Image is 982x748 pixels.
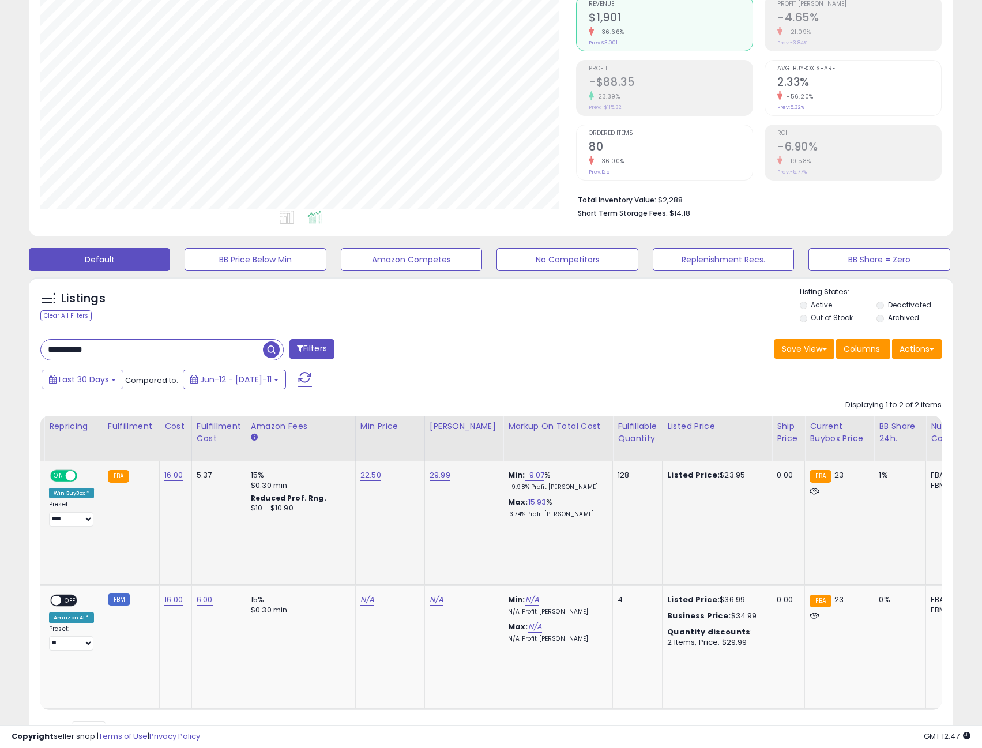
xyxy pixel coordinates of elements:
span: Compared to: [125,375,178,386]
th: The percentage added to the cost of goods (COGS) that forms the calculator for Min & Max prices. [503,416,613,461]
div: FBA: 6 [931,470,969,480]
label: Active [811,300,832,310]
button: Last 30 Days [42,370,123,389]
button: Replenishment Recs. [653,248,794,271]
p: -9.98% Profit [PERSON_NAME] [508,483,604,491]
span: OFF [61,595,80,605]
div: % [508,470,604,491]
b: Min: [508,594,525,605]
span: Revenue [589,1,753,7]
small: FBA [810,595,831,607]
span: Columns [844,343,880,355]
small: Prev: -$115.32 [589,104,622,111]
p: 13.74% Profit [PERSON_NAME] [508,510,604,518]
div: Fulfillment Cost [197,420,241,445]
div: $10 - $10.90 [251,503,347,513]
button: Amazon Competes [341,248,482,271]
span: Jun-12 - [DATE]-11 [200,374,272,385]
li: $2,288 [578,192,933,206]
small: FBA [108,470,129,483]
small: FBM [108,593,130,606]
div: Markup on Total Cost [508,420,608,433]
div: Current Buybox Price [810,420,869,445]
a: 29.99 [430,469,450,481]
button: Columns [836,339,890,359]
b: Business Price: [667,610,731,621]
div: 15% [251,595,347,605]
b: Min: [508,469,525,480]
div: $0.30 min [251,480,347,491]
div: Num of Comp. [931,420,973,445]
a: N/A [360,594,374,606]
div: Cost [164,420,187,433]
small: 23.39% [594,92,620,101]
a: Privacy Policy [149,731,200,742]
h2: $1,901 [589,11,753,27]
div: 4 [618,595,653,605]
small: Prev: 125 [589,168,609,175]
div: FBA: 6 [931,595,969,605]
span: 23 [834,594,844,605]
span: ROI [777,130,941,137]
span: 23 [834,469,844,480]
p: N/A Profit [PERSON_NAME] [508,608,604,616]
a: 15.93 [528,497,547,508]
span: Avg. Buybox Share [777,66,941,72]
div: Min Price [360,420,420,433]
span: Ordered Items [589,130,753,137]
small: Prev: $3,001 [589,39,618,46]
div: 0% [879,595,917,605]
span: 2025-08-11 12:47 GMT [924,731,970,742]
div: 128 [618,470,653,480]
a: 16.00 [164,469,183,481]
div: Fulfillment [108,420,155,433]
div: % [508,497,604,518]
div: : [667,627,763,637]
div: FBM: 4 [931,480,969,491]
small: Amazon Fees. [251,433,258,443]
div: Listed Price [667,420,767,433]
small: FBA [810,470,831,483]
div: 15% [251,470,347,480]
div: 0.00 [777,470,796,480]
div: $0.30 min [251,605,347,615]
b: Listed Price: [667,469,720,480]
b: Max: [508,497,528,508]
div: BB Share 24h. [879,420,921,445]
div: $34.99 [667,611,763,621]
a: Terms of Use [99,731,148,742]
h2: 80 [589,140,753,156]
div: 5.37 [197,470,237,480]
span: Last 30 Days [59,374,109,385]
b: Quantity discounts [667,626,750,637]
small: -19.58% [782,157,811,166]
b: Max: [508,621,528,632]
small: -36.00% [594,157,624,166]
h2: -$88.35 [589,76,753,91]
button: Save View [774,339,834,359]
span: $14.18 [669,208,690,219]
div: $36.99 [667,595,763,605]
div: Amazon Fees [251,420,351,433]
label: Out of Stock [811,313,853,322]
p: N/A Profit [PERSON_NAME] [508,635,604,643]
a: N/A [525,594,539,606]
b: Reduced Prof. Rng. [251,493,326,503]
small: -56.20% [782,92,814,101]
a: N/A [528,621,542,633]
div: Displaying 1 to 2 of 2 items [845,400,942,411]
h5: Listings [61,291,106,307]
div: Repricing [49,420,98,433]
div: $23.95 [667,470,763,480]
button: Jun-12 - [DATE]-11 [183,370,286,389]
strong: Copyright [12,731,54,742]
a: N/A [430,594,443,606]
div: 1% [879,470,917,480]
a: 16.00 [164,594,183,606]
span: Profit [589,66,753,72]
small: -21.09% [782,28,811,36]
small: -36.66% [594,28,624,36]
button: Actions [892,339,942,359]
span: ON [51,471,66,481]
h2: -6.90% [777,140,941,156]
